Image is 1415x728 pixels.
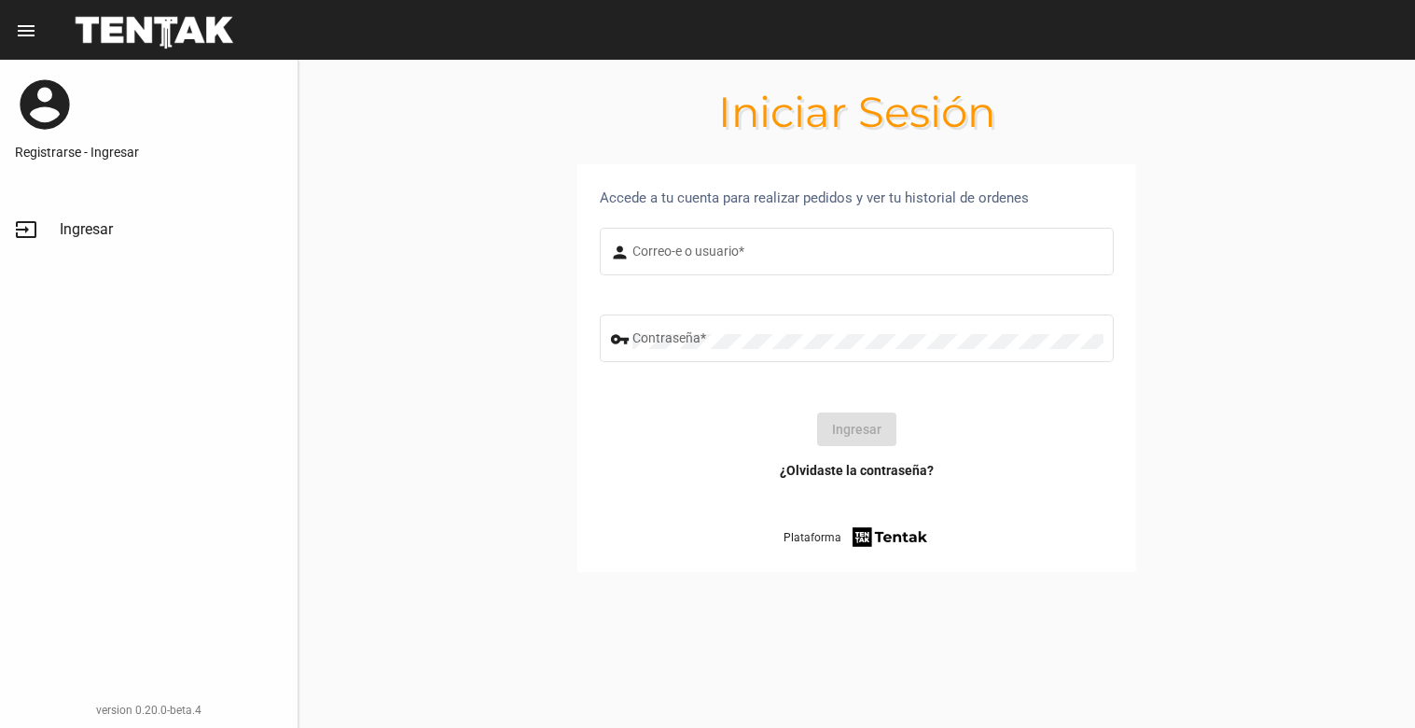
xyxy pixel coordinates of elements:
[15,20,37,42] mat-icon: menu
[610,242,632,264] mat-icon: person
[784,525,930,550] a: Plataforma
[780,461,934,480] a: ¿Olvidaste la contraseña?
[600,187,1114,209] div: Accede a tu cuenta para realizar pedidos y ver tu historial de ordenes
[60,220,113,239] span: Ingresar
[15,218,37,241] mat-icon: input
[15,701,283,720] div: version 0.20.0-beta.4
[850,525,930,550] img: tentak-firm.png
[610,329,632,351] mat-icon: vpn_key
[15,75,75,134] mat-icon: account_circle
[817,413,896,446] button: Ingresar
[298,97,1415,127] h1: Iniciar Sesión
[784,528,841,547] span: Plataforma
[15,143,283,161] a: Registrarse - Ingresar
